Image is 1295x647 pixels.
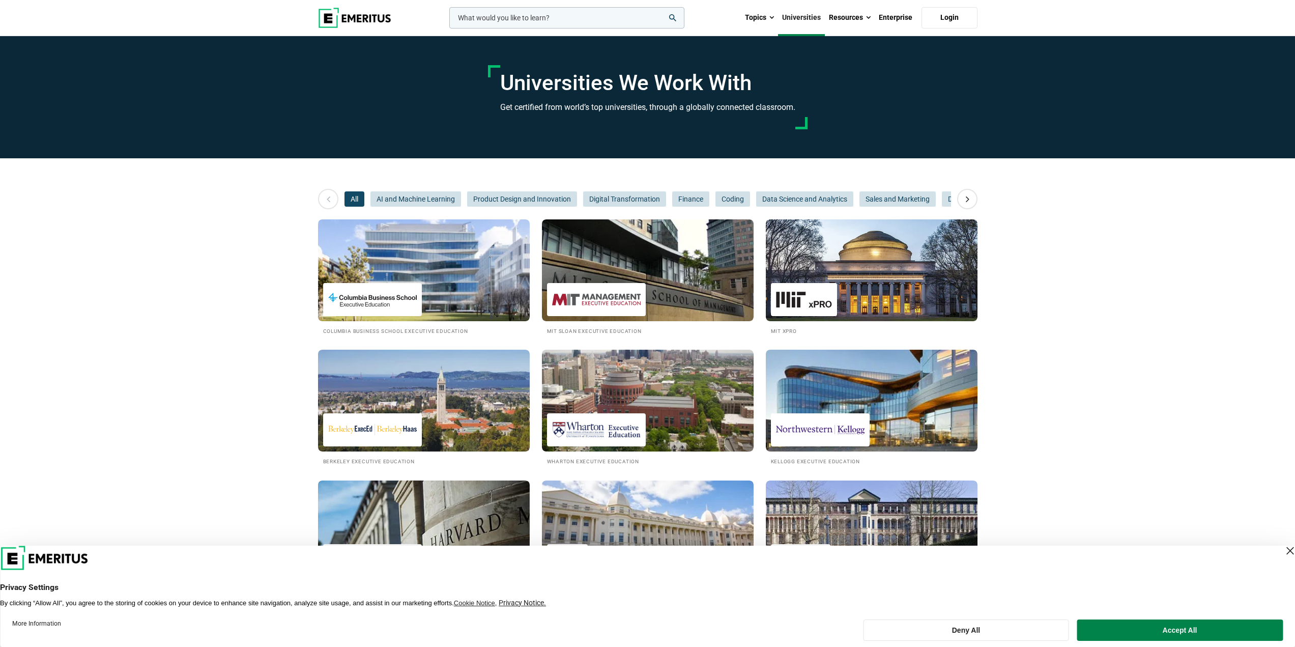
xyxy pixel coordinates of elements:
h2: MIT Sloan Executive Education [547,326,749,335]
button: AI and Machine Learning [370,191,461,207]
img: Columbia Business School Executive Education [328,288,417,311]
button: Digital Transformation [583,191,666,207]
img: Kellogg Executive Education [776,418,865,441]
a: Universities We Work With MIT xPRO MIT xPRO [766,219,977,335]
h2: Berkeley Executive Education [323,457,525,465]
a: Universities We Work With Harvard Medical School Executive Education Harvard Medical School Execu... [318,481,530,596]
a: Login [922,7,977,29]
button: Digital Marketing [942,191,1008,207]
h2: Kellogg Executive Education [771,457,972,465]
button: Data Science and Analytics [756,191,853,207]
img: MIT Sloan Executive Education [552,288,641,311]
img: MIT xPRO [776,288,832,311]
input: woocommerce-product-search-field-0 [449,7,684,29]
h2: Columbia Business School Executive Education [323,326,525,335]
img: Universities We Work With [542,350,754,452]
button: Sales and Marketing [859,191,936,207]
img: Wharton Executive Education [552,418,641,441]
h1: Universities We Work With [500,70,795,96]
h2: MIT xPRO [771,326,972,335]
a: Universities We Work With Columbia Business School Executive Education Columbia Business School E... [318,219,530,335]
a: Universities We Work With Berkeley Executive Education Berkeley Executive Education [318,350,530,465]
img: Universities We Work With [542,481,754,582]
img: Universities We Work With [766,350,977,452]
a: Universities We Work With Cambridge Judge Business School Executive Education Cambridge Judge Bus... [766,481,977,596]
a: Universities We Work With Kellogg Executive Education Kellogg Executive Education [766,350,977,465]
img: Universities We Work With [766,481,977,582]
h3: Get certified from world’s top universities, through a globally connected classroom. [500,101,795,114]
button: Coding [715,191,750,207]
button: Finance [672,191,709,207]
img: Universities We Work With [766,219,977,321]
button: Product Design and Innovation [467,191,577,207]
img: Universities We Work With [542,219,754,321]
img: Universities We Work With [318,219,530,321]
h2: Wharton Executive Education [547,457,749,465]
a: Universities We Work With Wharton Executive Education Wharton Executive Education [542,350,754,465]
a: Universities We Work With London Business School Executive Education London Business School Execu... [542,481,754,596]
img: Universities We Work With [318,481,530,582]
a: Universities We Work With MIT Sloan Executive Education MIT Sloan Executive Education [542,219,754,335]
button: All [344,191,364,207]
img: Berkeley Executive Education [328,418,417,441]
img: Universities We Work With [318,350,530,452]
